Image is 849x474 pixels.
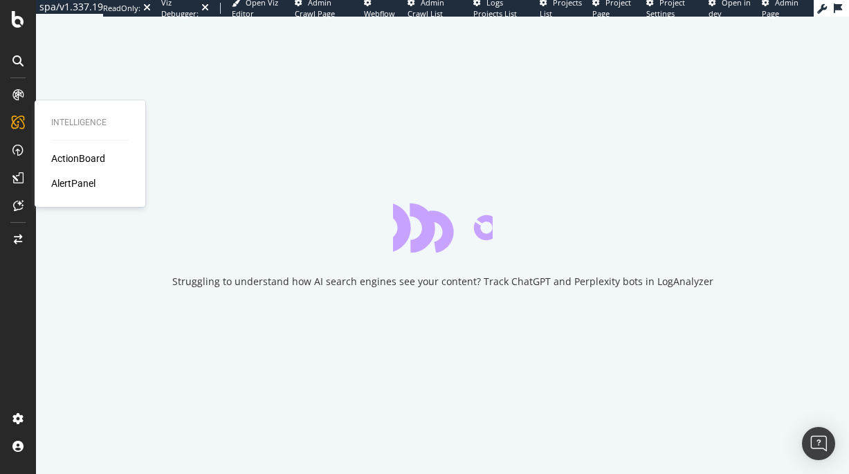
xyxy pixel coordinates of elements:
a: AlertPanel [51,176,95,190]
div: Struggling to understand how AI search engines see your content? Track ChatGPT and Perplexity bot... [172,275,713,289]
div: ReadOnly: [103,3,140,14]
div: Intelligence [51,117,129,129]
div: animation [393,203,493,253]
a: ActionBoard [51,152,105,165]
div: Open Intercom Messenger [802,427,835,460]
span: Webflow [364,8,395,19]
